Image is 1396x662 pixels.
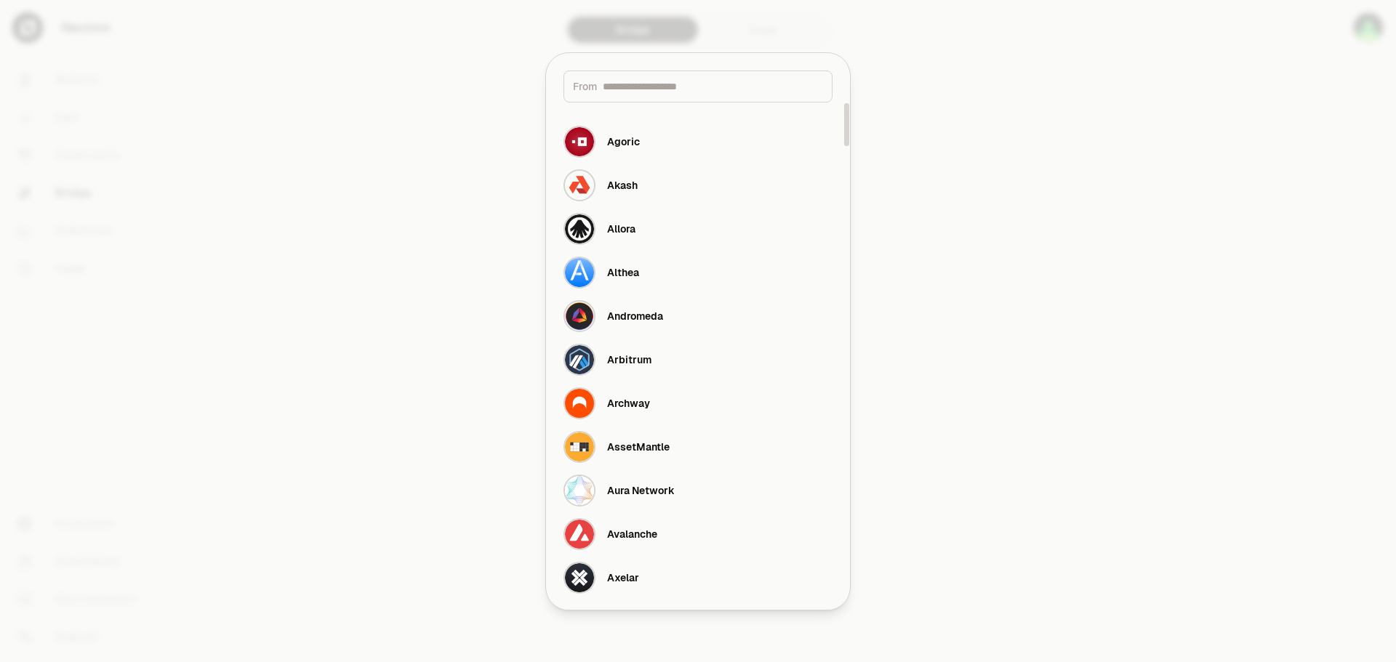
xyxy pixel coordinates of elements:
button: Allora LogoAllora [555,207,841,251]
button: Akash LogoAkash [555,164,841,207]
button: Agoric LogoAgoric [555,120,841,164]
button: AssetMantle LogoAssetMantle [555,425,841,469]
img: Aura Network Logo [563,475,595,506]
div: Aura Network [607,483,675,498]
div: Arbitrum [607,352,651,367]
img: Althea Logo [563,257,595,288]
div: Akash [607,178,638,193]
img: Avalanche Logo [563,518,595,550]
img: Axelar Logo [563,562,595,594]
button: Axelar LogoAxelar [555,556,841,600]
img: Andromeda Logo [563,300,595,332]
button: Aura Network LogoAura Network [555,469,841,512]
img: Agoric Logo [563,126,595,158]
div: Axelar [607,570,639,585]
div: Allora [607,222,635,236]
div: Althea [607,265,639,280]
img: Arbitrum Logo [563,344,595,376]
img: Allora Logo [563,213,595,245]
div: Agoric [607,134,640,149]
img: AssetMantle Logo [563,431,595,463]
button: Althea LogoAlthea [555,251,841,294]
button: Andromeda LogoAndromeda [555,294,841,338]
span: From [573,79,597,94]
img: Archway Logo [563,387,595,419]
button: Babylon Genesis Logo [555,600,841,643]
div: Archway [607,396,650,411]
div: Andromeda [607,309,663,323]
img: Babylon Genesis Logo [563,605,595,637]
div: AssetMantle [607,440,670,454]
button: Archway LogoArchway [555,382,841,425]
button: Avalanche LogoAvalanche [555,512,841,556]
button: Arbitrum LogoArbitrum [555,338,841,382]
div: Avalanche [607,527,657,541]
img: Akash Logo [563,169,595,201]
